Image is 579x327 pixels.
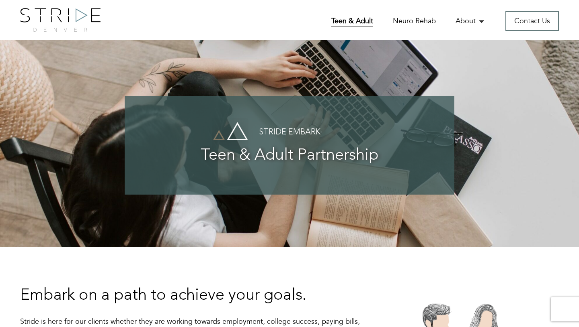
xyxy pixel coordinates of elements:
[456,16,486,26] a: About
[20,8,101,32] img: logo.png
[141,147,438,165] h3: Teen & Adult Partnership
[393,16,436,26] a: Neuro Rehab
[505,11,559,31] a: Contact Us
[20,287,375,305] h3: Embark on a path to achieve your goals.
[141,128,438,137] h4: Stride Embark
[331,16,373,27] a: Teen & Adult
